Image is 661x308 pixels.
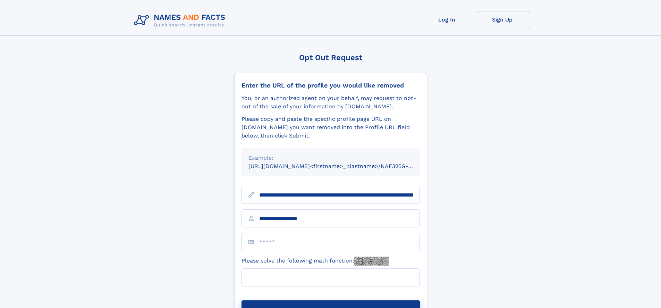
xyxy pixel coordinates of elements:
[475,11,530,28] a: Sign Up
[248,154,413,162] div: Example:
[241,115,420,140] div: Please copy and paste the specific profile page URL on [DOMAIN_NAME] you want removed into the Pr...
[248,163,433,169] small: [URL][DOMAIN_NAME]<firstname>_<lastname>/NAF325G-xxxxxxxx
[234,53,427,62] div: Opt Out Request
[131,11,231,30] img: Logo Names and Facts
[241,82,420,89] div: Enter the URL of the profile you would like removed
[241,257,389,266] label: Please solve the following math function:
[241,94,420,111] div: You, or an authorized agent on your behalf, may request to opt-out of the sale of your informatio...
[419,11,475,28] a: Log In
